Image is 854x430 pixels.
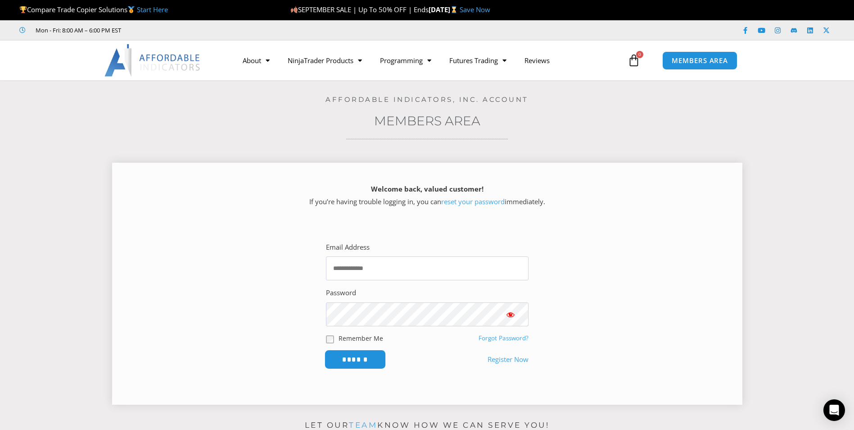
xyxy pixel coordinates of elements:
[636,51,643,58] span: 0
[460,5,490,14] a: Save Now
[325,95,529,104] a: Affordable Indicators, Inc. Account
[134,26,269,35] iframe: Customer reviews powered by Trustpilot
[488,353,529,366] a: Register Now
[371,50,440,71] a: Programming
[451,6,457,13] img: ⌛
[349,421,377,430] a: team
[672,57,728,64] span: MEMBERS AREA
[19,5,168,14] span: Compare Trade Copier Solutions
[326,241,370,254] label: Email Address
[137,5,168,14] a: Start Here
[441,197,505,206] a: reset your password
[614,47,654,73] a: 0
[20,6,27,13] img: 🏆
[371,184,483,193] strong: Welcome back, valued customer!
[104,44,201,77] img: LogoAI | Affordable Indicators – NinjaTrader
[234,50,625,71] nav: Menu
[823,399,845,421] div: Open Intercom Messenger
[374,113,480,128] a: Members Area
[479,334,529,342] a: Forgot Password?
[33,25,121,36] span: Mon - Fri: 8:00 AM – 6:00 PM EST
[291,6,298,13] img: 🍂
[662,51,737,70] a: MEMBERS AREA
[440,50,515,71] a: Futures Trading
[290,5,429,14] span: SEPTEMBER SALE | Up To 50% OFF | Ends
[234,50,279,71] a: About
[128,183,727,208] p: If you’re having trouble logging in, you can immediately.
[339,334,383,343] label: Remember Me
[128,6,135,13] img: 🥇
[493,302,529,326] button: Show password
[515,50,559,71] a: Reviews
[326,287,356,299] label: Password
[279,50,371,71] a: NinjaTrader Products
[429,5,460,14] strong: [DATE]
